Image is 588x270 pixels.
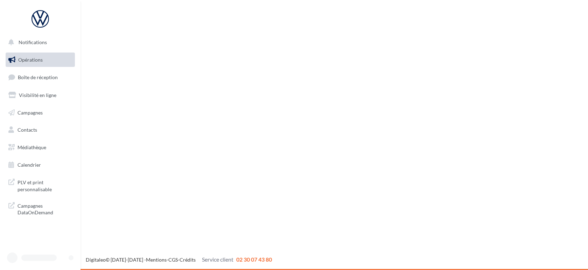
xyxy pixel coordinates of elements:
[202,256,233,263] span: Service client
[4,88,76,103] a: Visibilité en ligne
[4,123,76,137] a: Contacts
[17,178,72,193] span: PLV et print personnalisable
[4,198,76,219] a: Campagnes DataOnDemand
[17,201,72,216] span: Campagnes DataOnDemand
[86,257,272,263] span: © [DATE]-[DATE] - - -
[4,70,76,85] a: Boîte de réception
[168,257,178,263] a: CGS
[19,92,56,98] span: Visibilité en ligne
[4,140,76,155] a: Médiathèque
[18,74,58,80] span: Boîte de réception
[86,257,106,263] a: Digitaleo
[17,109,43,115] span: Campagnes
[17,144,46,150] span: Médiathèque
[4,175,76,195] a: PLV et print personnalisable
[4,158,76,172] a: Calendrier
[4,35,73,50] button: Notifications
[18,57,43,63] span: Opérations
[17,127,37,133] span: Contacts
[4,105,76,120] a: Campagnes
[17,162,41,168] span: Calendrier
[19,39,47,45] span: Notifications
[146,257,167,263] a: Mentions
[180,257,196,263] a: Crédits
[4,53,76,67] a: Opérations
[236,256,272,263] span: 02 30 07 43 80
